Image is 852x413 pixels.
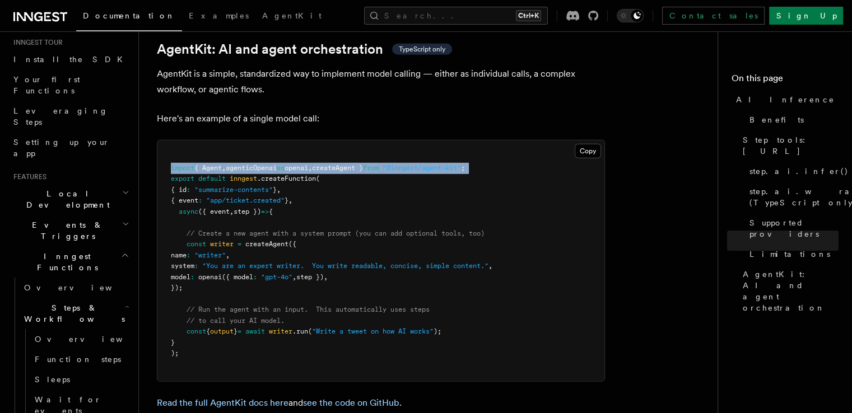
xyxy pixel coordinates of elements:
[9,38,63,47] span: Inngest tour
[749,217,839,240] span: Supported providers
[198,175,226,182] span: default
[488,262,492,270] span: ,
[461,164,465,172] span: ;
[269,208,273,215] span: {
[30,349,132,369] a: Function steps
[222,164,226,172] span: ,
[171,339,175,346] span: }
[206,196,285,204] span: "app/ticket.created"
[222,273,253,281] span: ({ model
[516,10,541,21] kbd: Ctrl+K
[238,327,241,335] span: =
[769,7,843,25] a: Sign Up
[189,11,249,20] span: Examples
[745,213,839,244] a: Supported providers
[262,11,322,20] span: AgentKit
[30,329,132,349] a: Overview
[292,327,308,335] span: .run
[238,240,241,248] span: =
[324,273,328,281] span: ,
[202,262,488,270] span: "You are an expert writer. You write readable, concise, simple content."
[157,395,605,411] p: and .
[245,240,288,248] span: createAgent
[364,7,548,25] button: Search...Ctrl+K
[13,55,129,64] span: Install the SDK
[13,106,108,126] span: Leveraging Steps
[171,262,194,270] span: system
[157,41,452,57] a: AgentKit: AI and agent orchestrationTypeScript only
[245,327,265,335] span: await
[194,262,198,270] span: :
[35,375,70,384] span: Sleeps
[9,246,132,278] button: Inngest Functions
[312,327,434,335] span: "Write a tweet on how AI works"
[230,175,257,182] span: inngest
[198,196,202,204] span: :
[157,397,288,408] a: Read the full AgentKit docs here
[738,130,839,161] a: Step tools: [URL]
[617,9,644,22] button: Toggle dark mode
[743,269,839,313] span: AgentKit: AI and agent orchestration
[13,75,80,95] span: Your first Functions
[9,132,132,163] a: Setting up your app
[312,164,363,172] span: createAgent }
[662,7,765,25] a: Contact sales
[187,240,206,248] span: const
[171,273,190,281] span: model
[736,94,835,105] span: AI Inference
[732,90,839,110] a: AI Inference
[210,327,234,335] span: output
[30,369,132,389] a: Sleeps
[363,164,379,172] span: from
[83,11,175,20] span: Documentation
[182,3,255,30] a: Examples
[157,66,605,97] p: AgentKit is a simple, standardized way to implement model calling — either as individual calls, a...
[187,317,285,325] span: // to call your AI model.
[749,114,804,125] span: Benefits
[383,164,461,172] span: "@inngest/agent-kit"
[575,144,601,158] button: Copy
[206,327,210,335] span: {
[9,188,122,210] span: Local Development
[198,208,230,215] span: ({ event
[234,327,238,335] span: }
[171,349,179,357] span: );
[257,175,316,182] span: .createFunction
[226,164,277,172] span: agenticOpenai
[285,164,308,172] span: openai
[745,244,839,264] a: Limitations
[9,172,46,181] span: Features
[198,273,222,281] span: openai
[179,208,198,215] span: async
[261,208,269,215] span: =>
[308,164,312,172] span: ,
[194,186,273,194] span: "summarize-contents"
[9,69,132,101] a: Your first Functions
[187,251,190,259] span: :
[9,184,132,215] button: Local Development
[434,327,441,335] span: );
[171,186,187,194] span: { id
[171,175,194,182] span: export
[732,72,839,90] h4: On this page
[745,181,839,213] a: step.ai.wrap() (TypeScript only)
[230,208,234,215] span: ,
[20,298,132,329] button: Steps & Workflows
[9,101,132,132] a: Leveraging Steps
[194,164,222,172] span: { Agent
[35,355,121,364] span: Function steps
[255,3,328,30] a: AgentKit
[187,186,190,194] span: :
[20,278,132,298] a: Overview
[738,264,839,318] a: AgentKit: AI and agent orchestration
[292,273,296,281] span: ,
[296,273,324,281] span: step })
[24,283,139,292] span: Overview
[171,284,183,292] span: });
[234,208,261,215] span: step })
[749,248,830,260] span: Limitations
[194,251,226,259] span: "writer"
[9,251,121,273] span: Inngest Functions
[399,45,445,54] span: TypeScript only
[288,240,296,248] span: ({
